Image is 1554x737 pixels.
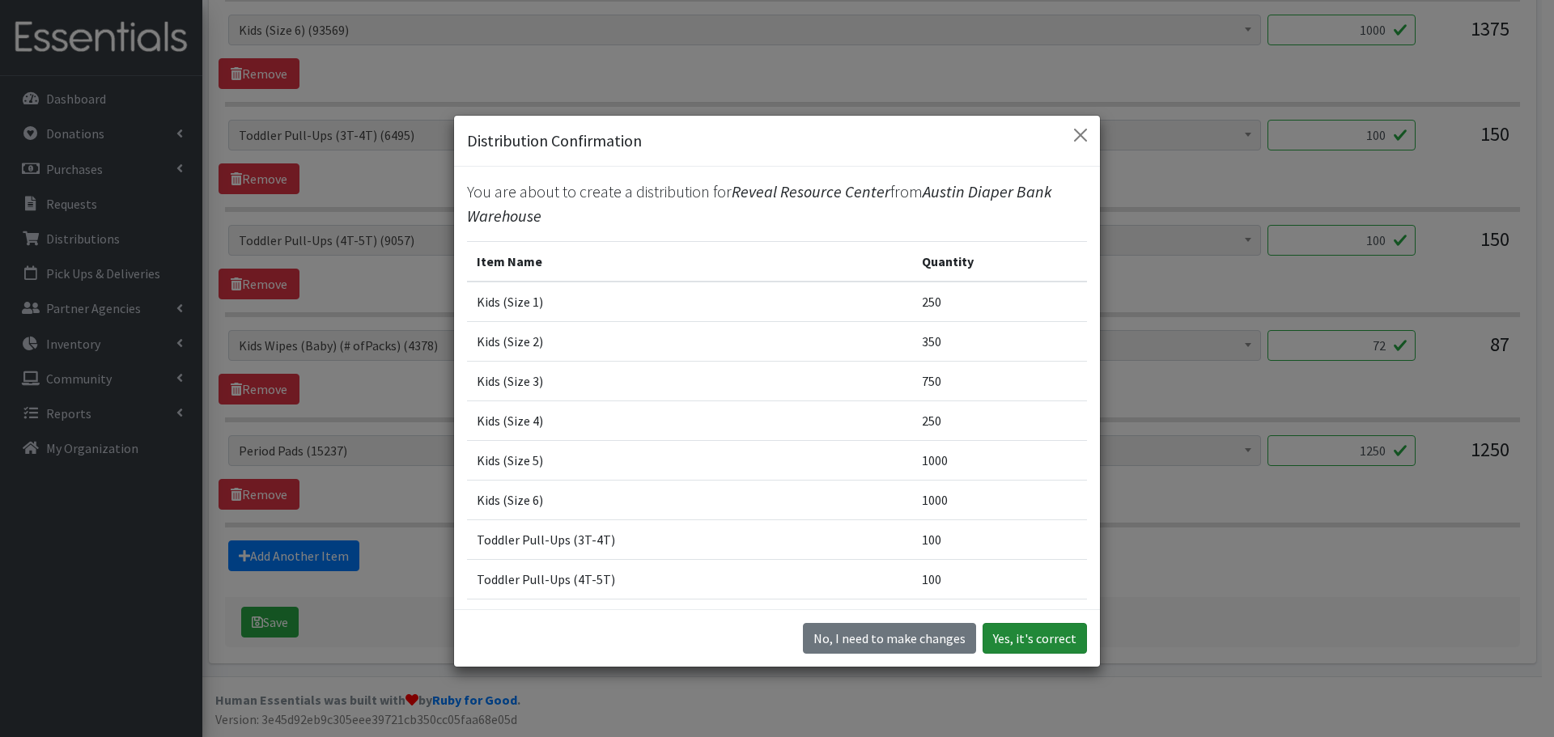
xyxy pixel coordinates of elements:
td: Kids (Size 5) [467,441,912,481]
td: 1000 [912,481,1087,520]
td: Kids (Size 4) [467,401,912,441]
th: Item Name [467,242,912,282]
td: Kids (Size 3) [467,362,912,401]
td: Toddler Pull-Ups (3T-4T) [467,520,912,560]
td: 100 [912,520,1087,560]
td: Kids Wipes (Baby) (# ofPacks) [467,599,912,639]
td: 350 [912,322,1087,362]
td: 1000 [912,441,1087,481]
th: Quantity [912,242,1087,282]
td: 72 [912,599,1087,639]
td: 100 [912,560,1087,599]
td: 750 [912,362,1087,401]
button: Close [1068,122,1093,148]
td: Kids (Size 2) [467,322,912,362]
td: Toddler Pull-Ups (4T-5T) [467,560,912,599]
td: Kids (Size 1) [467,282,912,322]
td: 250 [912,282,1087,322]
td: 250 [912,401,1087,441]
button: Yes, it's correct [983,623,1087,654]
p: You are about to create a distribution for from [467,180,1087,228]
td: Kids (Size 6) [467,481,912,520]
button: No I need to make changes [803,623,976,654]
h5: Distribution Confirmation [467,129,642,153]
span: Reveal Resource Center [732,181,890,201]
